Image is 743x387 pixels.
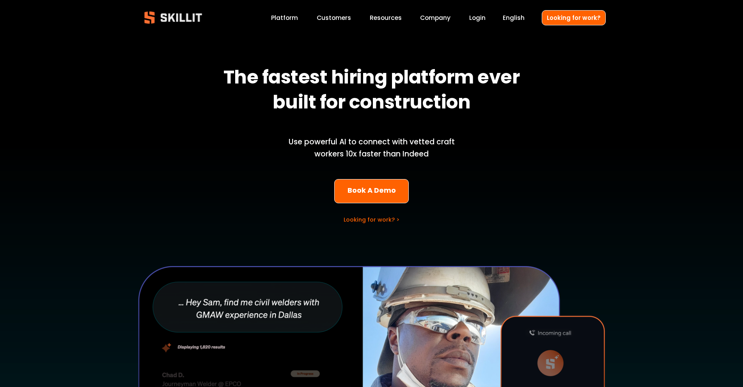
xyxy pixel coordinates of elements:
a: Book A Demo [334,179,409,204]
a: folder dropdown [370,12,402,23]
div: language picker [503,12,525,23]
a: Customers [317,12,351,23]
a: Login [469,12,486,23]
p: Use powerful AI to connect with vetted craft workers 10x faster than Indeed [275,136,468,160]
a: Looking for work? > [344,216,399,224]
a: Company [420,12,450,23]
strong: The fastest hiring platform ever built for construction [223,63,523,120]
span: English [503,13,525,22]
a: Looking for work? [542,10,606,25]
span: Resources [370,13,402,22]
a: Platform [271,12,298,23]
img: Skillit [138,6,209,29]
